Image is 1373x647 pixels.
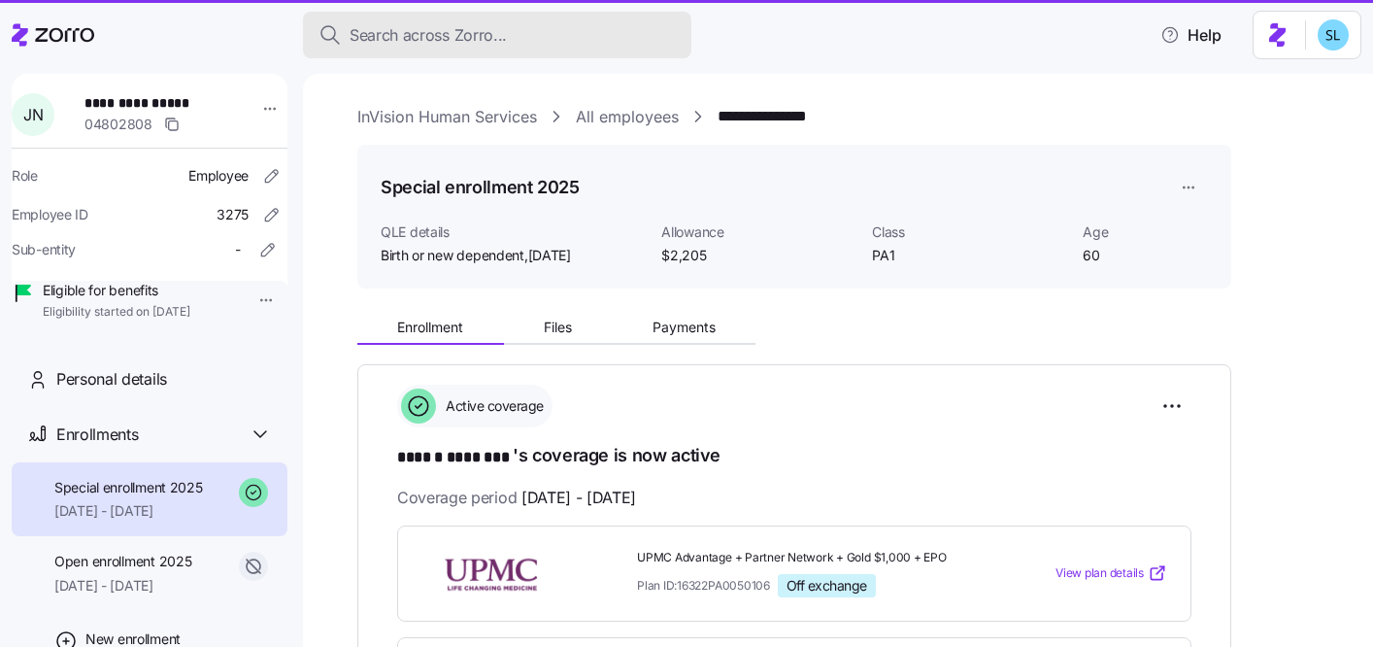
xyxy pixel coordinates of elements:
button: Help [1145,16,1237,54]
span: Help [1160,23,1222,47]
h1: Special enrollment 2025 [381,175,580,199]
span: [DATE] - [DATE] [54,501,203,521]
a: All employees [576,105,679,129]
span: [DATE] - [DATE] [54,576,191,596]
span: 04802808 [84,115,152,134]
span: Eligibility started on [DATE] [43,304,190,321]
span: Age [1083,222,1208,242]
span: Class [872,222,1067,242]
span: Employee [188,166,249,186]
span: J N [23,107,43,122]
img: 7c620d928e46699fcfb78cede4daf1d1 [1318,19,1349,51]
span: Enrollments [56,423,138,447]
span: Allowance [661,222,856,242]
span: - [235,240,241,259]
h1: 's coverage is now active [397,443,1191,470]
span: Files [544,321,572,334]
img: UPMC [421,551,561,596]
button: Search across Zorro... [303,12,691,58]
span: Personal details [56,367,167,392]
span: Birth or new dependent , [381,246,571,265]
span: 60 [1083,246,1208,265]
span: PA1 [872,246,1067,265]
span: Open enrollment 2025 [54,552,191,571]
span: View plan details [1055,564,1144,583]
span: Plan ID: 16322PA0050106 [637,577,770,594]
a: InVision Human Services [357,105,537,129]
span: 3275 [217,205,249,224]
span: Employee ID [12,205,88,224]
span: Role [12,166,38,186]
span: Active coverage [440,396,544,416]
span: Enrollment [397,321,463,334]
span: [DATE] [528,246,571,265]
span: Search across Zorro... [350,23,507,48]
span: Sub-entity [12,240,76,259]
span: [DATE] - [DATE] [521,486,636,510]
span: UPMC Advantage + Partner Network + Gold $1,000 + EPO [637,550,977,566]
a: View plan details [1055,563,1167,583]
span: Payments [653,321,716,334]
span: $2,205 [661,246,856,265]
span: Special enrollment 2025 [54,478,203,497]
span: Eligible for benefits [43,281,190,300]
span: Coverage period [397,486,636,510]
span: Off exchange [787,577,867,595]
span: QLE details [381,222,646,242]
